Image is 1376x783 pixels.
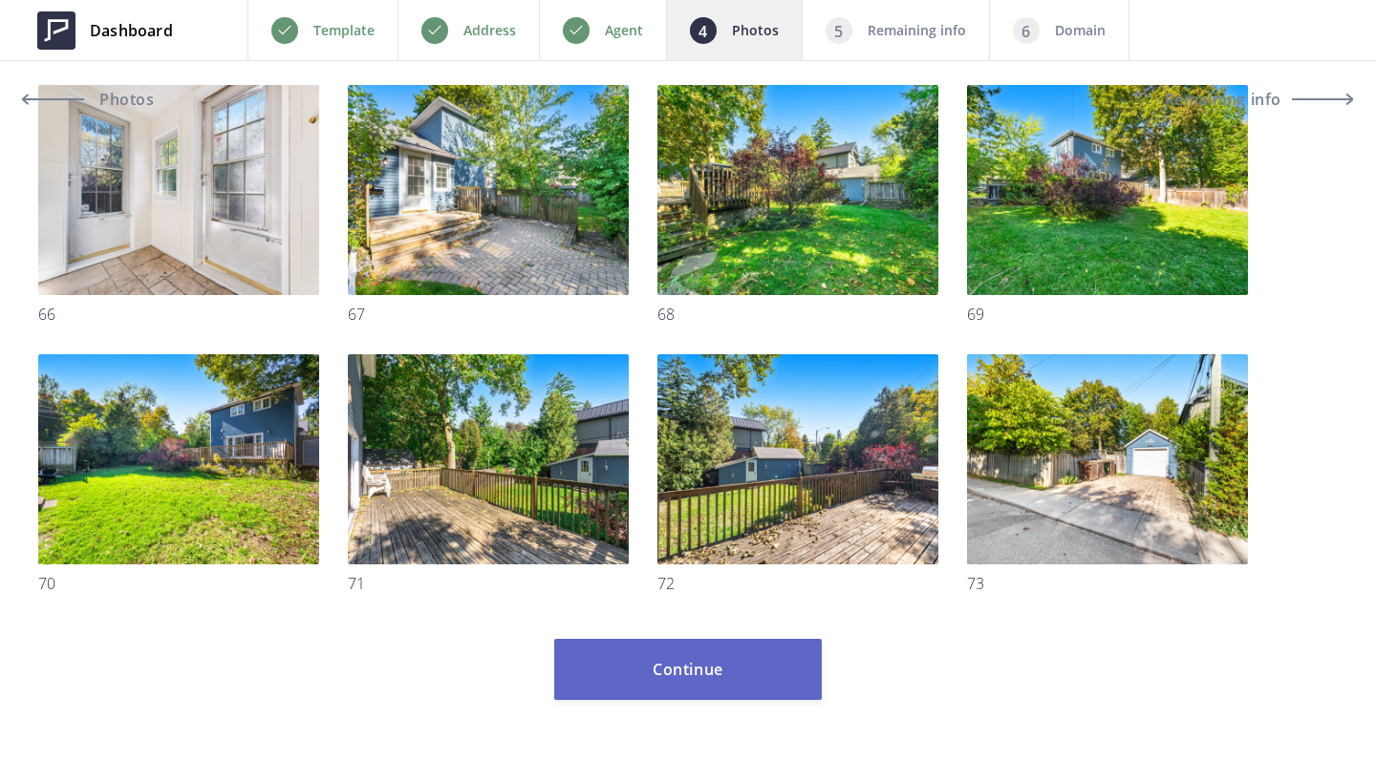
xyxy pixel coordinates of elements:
p: Address [463,19,516,42]
span: Dashboard [90,19,173,42]
p: Photos [732,19,779,42]
button: Continue [554,639,822,700]
p: Domain [1055,19,1106,42]
p: Agent [605,19,643,42]
p: Template [313,19,375,42]
a: Photos [23,76,195,122]
a: Dashboard [23,2,187,59]
span: Photos [95,92,155,107]
p: Remaining info [868,19,966,42]
span: Remaining info [1165,92,1281,107]
button: Remaining info [1165,76,1353,122]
